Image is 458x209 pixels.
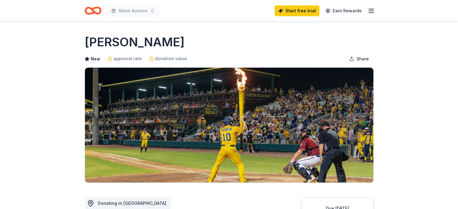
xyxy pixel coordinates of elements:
a: Earn Rewards [322,5,365,16]
span: donation value [155,55,187,62]
a: approval rate [107,55,142,62]
span: Silent Auction [118,7,148,14]
a: Start free trial [275,5,319,16]
span: Donating in [GEOGRAPHIC_DATA] [98,201,166,206]
button: Silent Auction [106,5,160,17]
a: Home [85,4,101,18]
h1: [PERSON_NAME] [85,34,185,51]
span: approval rate [114,55,142,62]
img: Image for Savannah Bananas [85,68,373,183]
a: donation value [149,55,187,62]
span: Share [357,55,369,63]
span: New [91,55,100,63]
button: Share [344,53,374,65]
